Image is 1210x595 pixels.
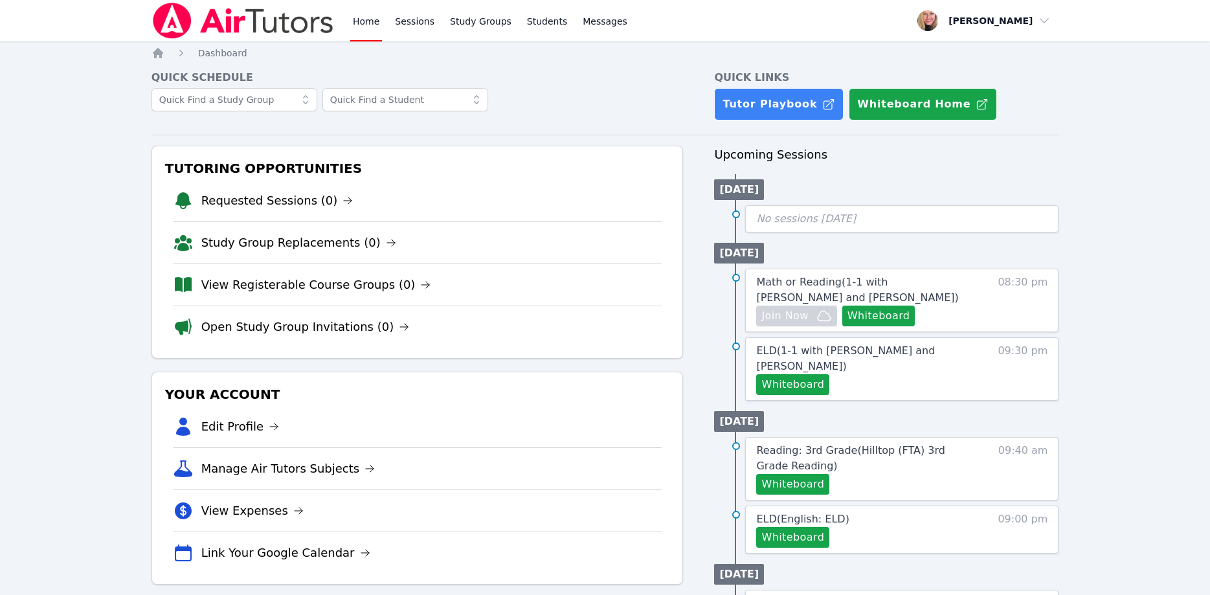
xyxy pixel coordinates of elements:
span: 09:00 pm [998,511,1048,548]
a: Study Group Replacements (0) [201,234,396,252]
li: [DATE] [714,243,764,264]
h3: Upcoming Sessions [714,146,1059,164]
span: No sessions [DATE] [756,212,856,225]
img: Air Tutors [151,3,335,39]
a: Edit Profile [201,418,280,436]
span: ELD ( English: ELD ) [756,513,849,525]
a: Dashboard [198,47,247,60]
a: View Registerable Course Groups (0) [201,276,431,294]
span: Join Now [761,308,808,324]
span: Reading: 3rd Grade ( Hilltop (FTA) 3rd Grade Reading ) [756,444,945,472]
span: 09:30 pm [998,343,1048,395]
h3: Your Account [162,383,673,406]
a: ELD(English: ELD) [756,511,849,527]
button: Whiteboard [756,374,829,395]
button: Whiteboard Home [849,88,997,120]
input: Quick Find a Student [322,88,488,111]
span: Dashboard [198,48,247,58]
h4: Quick Schedule [151,70,684,85]
span: 08:30 pm [998,275,1048,326]
h3: Tutoring Opportunities [162,157,673,180]
a: Math or Reading(1-1 with [PERSON_NAME] and [PERSON_NAME]) [756,275,974,306]
li: [DATE] [714,411,764,432]
button: Whiteboard [842,306,915,326]
a: Tutor Playbook [714,88,844,120]
span: Math or Reading ( 1-1 with [PERSON_NAME] and [PERSON_NAME] ) [756,276,958,304]
nav: Breadcrumb [151,47,1059,60]
li: [DATE] [714,179,764,200]
a: Manage Air Tutors Subjects [201,460,375,478]
button: Whiteboard [756,474,829,495]
a: View Expenses [201,502,304,520]
span: 09:40 am [998,443,1048,495]
a: Link Your Google Calendar [201,544,370,562]
a: ELD(1-1 with [PERSON_NAME] and [PERSON_NAME]) [756,343,974,374]
li: [DATE] [714,564,764,585]
a: Open Study Group Invitations (0) [201,318,410,336]
span: Messages [583,15,627,28]
button: Join Now [756,306,836,326]
input: Quick Find a Study Group [151,88,317,111]
button: Whiteboard [756,527,829,548]
h4: Quick Links [714,70,1059,85]
a: Requested Sessions (0) [201,192,353,210]
a: Reading: 3rd Grade(Hilltop (FTA) 3rd Grade Reading) [756,443,974,474]
span: ELD ( 1-1 with [PERSON_NAME] and [PERSON_NAME] ) [756,344,935,372]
